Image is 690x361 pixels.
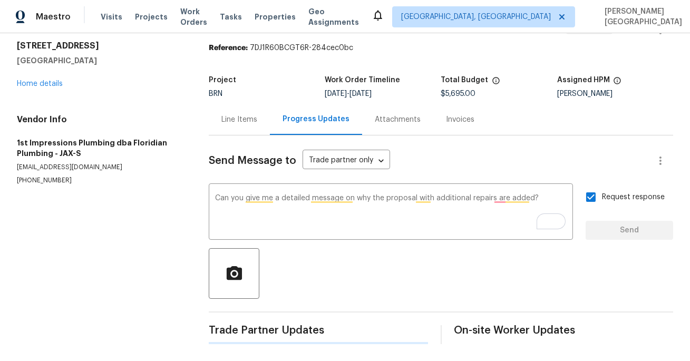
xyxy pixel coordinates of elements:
[441,76,489,84] h5: Total Budget
[255,12,296,22] span: Properties
[209,43,673,53] div: 7DJ1R60BCGT6R-284cec0bc
[441,90,476,97] span: $5,695.00
[308,6,359,27] span: Geo Assignments
[215,194,567,231] textarea: To enrich screen reader interactions, please activate Accessibility in Grammarly extension settings
[325,90,347,97] span: [DATE]
[17,41,183,51] h2: [STREET_ADDRESS]
[209,76,236,84] h5: Project
[221,114,257,125] div: Line Items
[17,138,183,159] h5: 1st Impressions Plumbing dba Floridian Plumbing - JAX-S
[600,6,682,27] span: [PERSON_NAME][GEOGRAPHIC_DATA]
[209,325,428,336] span: Trade Partner Updates
[17,80,63,87] a: Home details
[135,12,168,22] span: Projects
[349,90,372,97] span: [DATE]
[209,155,296,166] span: Send Message to
[446,114,474,125] div: Invoices
[220,13,242,21] span: Tasks
[557,90,673,97] div: [PERSON_NAME]
[180,6,207,27] span: Work Orders
[17,114,183,125] h4: Vendor Info
[454,325,674,336] span: On-site Worker Updates
[17,163,183,172] p: [EMAIL_ADDRESS][DOMAIN_NAME]
[375,114,421,125] div: Attachments
[17,55,183,66] h5: [GEOGRAPHIC_DATA]
[209,90,222,97] span: BRN
[36,12,71,22] span: Maestro
[557,76,610,84] h5: Assigned HPM
[209,44,248,52] b: Reference:
[303,152,390,170] div: Trade partner only
[325,90,372,97] span: -
[492,76,500,90] span: The total cost of line items that have been proposed by Opendoor. This sum includes line items th...
[613,76,621,90] span: The hpm assigned to this work order.
[17,176,183,185] p: [PHONE_NUMBER]
[602,192,665,203] span: Request response
[401,12,551,22] span: [GEOGRAPHIC_DATA], [GEOGRAPHIC_DATA]
[325,76,400,84] h5: Work Order Timeline
[283,114,349,124] div: Progress Updates
[101,12,122,22] span: Visits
